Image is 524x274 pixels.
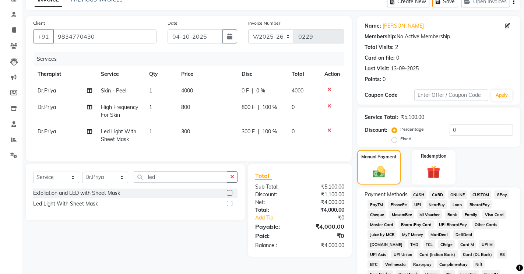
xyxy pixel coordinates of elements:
[292,128,295,135] span: 0
[308,214,350,222] div: ₹0
[248,20,280,27] label: Invoice Number
[383,22,424,30] a: [PERSON_NAME]
[408,240,421,249] span: THD
[320,66,344,82] th: Action
[417,210,442,219] span: MI Voucher
[237,66,287,82] th: Disc
[462,210,479,219] span: Family
[258,128,259,136] span: |
[369,165,390,179] img: _cash.svg
[250,214,308,222] a: Add Tip
[181,104,190,110] span: 800
[491,90,512,101] button: Apply
[33,29,54,43] button: +91
[250,183,300,191] div: Sub Total:
[149,104,152,110] span: 1
[300,242,350,249] div: ₹4,000.00
[300,183,350,191] div: ₹5,100.00
[365,33,513,41] div: No Active Membership
[300,199,350,206] div: ₹4,000.00
[383,260,408,268] span: Wellnessta
[53,29,157,43] input: Search by Name/Mobile/Email/Code
[365,91,414,99] div: Coupon Code
[458,240,476,249] span: Card M
[400,126,424,133] label: Percentage
[33,66,96,82] th: Therapist
[426,200,447,209] span: NearBuy
[250,222,300,231] div: Payable:
[365,65,389,73] div: Last Visit:
[262,128,277,136] span: 100 %
[389,210,414,219] span: MosamBee
[437,220,470,229] span: UPI BharatPay
[467,200,492,209] span: BharatPay
[300,206,350,214] div: ₹4,000.00
[33,20,45,27] label: Client
[292,104,295,110] span: 0
[453,230,475,239] span: DefiDeal
[300,231,350,240] div: ₹0
[391,250,414,259] span: UPI Union
[256,87,265,95] span: 0 %
[181,87,193,94] span: 4000
[292,87,303,94] span: 4000
[177,66,237,82] th: Price
[437,260,470,268] span: Complimentary
[134,171,227,183] input: Search or Scan
[367,250,388,259] span: UPI Axis
[33,200,98,208] div: Led Light With Sheet Mask
[396,54,399,62] div: 0
[365,75,381,83] div: Points:
[400,230,425,239] span: MyT Money
[423,164,444,180] img: _gift.svg
[391,65,419,73] div: 13-09-2025
[96,66,145,82] th: Service
[428,230,450,239] span: MariDeal
[255,172,272,180] span: Total
[101,128,136,143] span: Led Light With Sheet Mask
[482,210,506,219] span: Visa Card
[242,128,255,136] span: 300 F
[38,87,56,94] span: Dr.Priya
[398,220,434,229] span: BharatPay Card
[242,87,249,95] span: 0 F
[479,240,495,249] span: UPI M
[470,190,492,199] span: CUSTOM
[361,154,397,160] label: Manual Payment
[367,230,397,239] span: Juice by MCB
[395,43,398,51] div: 2
[412,200,423,209] span: UPI
[448,190,467,199] span: ONLINE
[367,220,395,229] span: Master Card
[411,190,426,199] span: CASH
[365,22,381,30] div: Name:
[287,66,320,82] th: Total
[365,54,395,62] div: Card on file:
[461,250,495,259] span: Card (DL Bank)
[38,104,56,110] span: Dr.Priya
[450,200,464,209] span: Loan
[414,89,488,101] input: Enter Offer / Coupon Code
[421,153,446,159] label: Redemption
[149,87,152,94] span: 1
[445,210,460,219] span: Bank
[365,113,398,121] div: Service Total:
[438,240,455,249] span: CEdge
[429,190,445,199] span: CARD
[388,200,409,209] span: PhonePe
[300,191,350,199] div: ₹1,100.00
[365,33,397,41] div: Membership:
[250,231,300,240] div: Paid:
[38,128,56,135] span: Dr.Priya
[168,20,177,27] label: Date
[300,222,350,231] div: ₹4,000.00
[250,206,300,214] div: Total:
[258,103,259,111] span: |
[101,104,138,118] span: High Frequency For Skin
[367,260,380,268] span: BTC
[250,199,300,206] div: Net:
[417,250,458,259] span: Card (Indian Bank)
[383,75,386,83] div: 0
[250,242,300,249] div: Balance :
[497,250,507,259] span: RS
